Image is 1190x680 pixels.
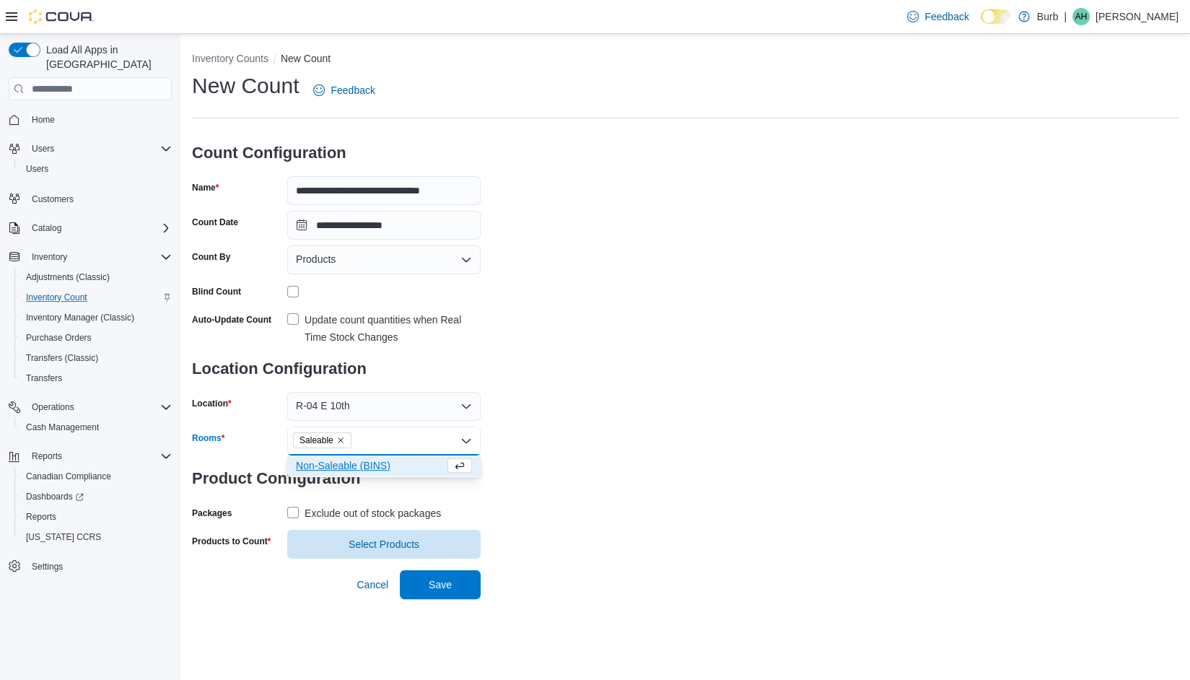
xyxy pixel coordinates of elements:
[296,458,445,473] span: Non-Saleable (BINS)
[1095,8,1178,25] p: [PERSON_NAME]
[14,287,178,308] button: Inventory Count
[26,292,87,303] span: Inventory Count
[26,140,60,157] button: Users
[356,577,388,592] span: Cancel
[20,160,172,178] span: Users
[26,219,172,237] span: Catalog
[20,329,172,346] span: Purchase Orders
[20,528,107,546] a: [US_STATE] CCRS
[281,53,331,64] button: New Count
[26,332,92,344] span: Purchase Orders
[26,110,172,128] span: Home
[20,488,89,505] a: Dashboards
[1037,8,1059,25] p: Burb
[20,370,172,387] span: Transfers
[26,163,48,175] span: Users
[26,372,62,384] span: Transfers
[14,466,178,487] button: Canadian Compliance
[14,348,178,368] button: Transfers (Classic)
[14,308,178,328] button: Inventory Manager (Classic)
[32,114,55,126] span: Home
[1064,8,1067,25] p: |
[20,269,115,286] a: Adjustments (Classic)
[26,191,79,208] a: Customers
[26,248,172,266] span: Inventory
[14,487,178,507] a: Dashboards
[3,397,178,417] button: Operations
[296,250,336,268] span: Products
[20,468,117,485] a: Canadian Compliance
[40,43,172,71] span: Load All Apps in [GEOGRAPHIC_DATA]
[460,401,472,412] button: Open list of options
[287,455,481,476] div: Choose from the following options
[3,139,178,159] button: Users
[20,419,105,436] a: Cash Management
[14,507,178,527] button: Reports
[924,9,968,24] span: Feedback
[26,511,56,523] span: Reports
[20,309,172,326] span: Inventory Manager (Classic)
[331,83,375,97] span: Feedback
[26,248,73,266] button: Inventory
[20,160,54,178] a: Users
[9,103,172,614] nav: Complex example
[26,219,67,237] button: Catalog
[26,558,69,575] a: Settings
[20,508,62,526] a: Reports
[26,140,172,157] span: Users
[26,352,98,364] span: Transfers (Classic)
[26,448,68,465] button: Reports
[192,217,238,228] label: Count Date
[287,211,481,240] input: Press the down key to open a popover containing a calendar.
[293,432,351,448] span: Saleable
[20,370,68,387] a: Transfers
[192,130,481,176] h3: Count Configuration
[299,433,333,448] span: Saleable
[26,398,80,416] button: Operations
[26,398,172,416] span: Operations
[20,508,172,526] span: Reports
[14,417,178,437] button: Cash Management
[981,9,1011,25] input: Dark Mode
[20,289,172,306] span: Inventory Count
[14,267,178,287] button: Adjustments (Classic)
[3,188,178,209] button: Customers
[20,289,93,306] a: Inventory Count
[20,329,97,346] a: Purchase Orders
[192,455,481,502] h3: Product Configuration
[351,570,394,599] button: Cancel
[26,557,172,575] span: Settings
[192,398,232,409] label: Location
[14,527,178,547] button: [US_STATE] CCRS
[26,531,101,543] span: [US_STATE] CCRS
[29,9,94,24] img: Cova
[429,577,452,592] span: Save
[192,286,241,297] div: Blind Count
[32,561,63,572] span: Settings
[460,254,472,266] button: Open list of options
[3,247,178,267] button: Inventory
[20,528,172,546] span: Washington CCRS
[26,422,99,433] span: Cash Management
[901,2,974,31] a: Feedback
[305,311,481,346] div: Update count quantities when Real Time Stock Changes
[20,309,140,326] a: Inventory Manager (Classic)
[26,491,84,502] span: Dashboards
[192,182,219,193] label: Name
[349,537,419,552] span: Select Products
[192,71,299,100] h1: New Count
[26,448,172,465] span: Reports
[192,346,481,392] h3: Location Configuration
[32,401,74,413] span: Operations
[3,109,178,130] button: Home
[26,111,61,128] a: Home
[1075,8,1088,25] span: AH
[287,455,481,476] button: Non-Saleable (BINS)
[287,530,481,559] button: Select Products
[3,218,178,238] button: Catalog
[20,488,172,505] span: Dashboards
[14,368,178,388] button: Transfers
[32,222,61,234] span: Catalog
[192,51,1178,69] nav: An example of EuiBreadcrumbs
